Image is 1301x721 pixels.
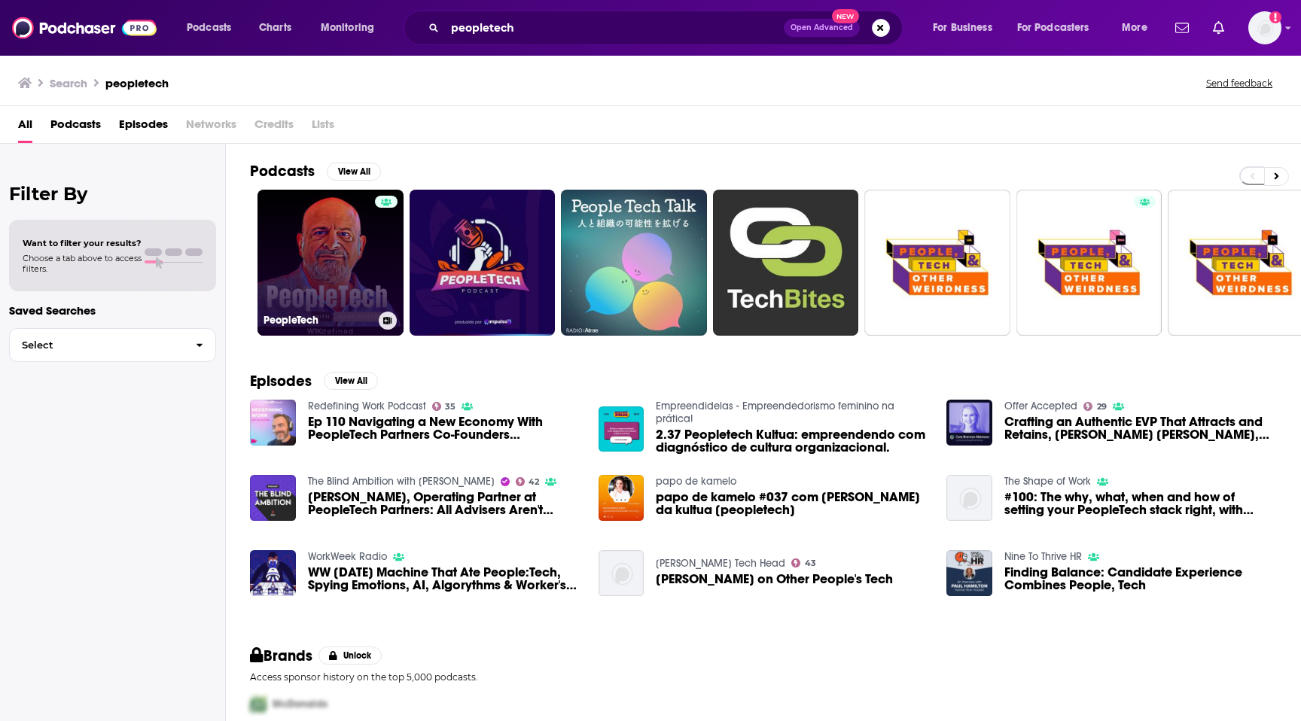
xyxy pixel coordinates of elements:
[832,9,859,23] span: New
[308,491,580,516] span: [PERSON_NAME], Operating Partner at PeopleTech Partners: All Advisers Aren't Created Equal. Here'...
[656,428,928,454] a: 2.37 Peopletech Kultua: empreendendo com diagnóstico de cultura organizacional.
[244,689,273,719] img: First Pro Logo
[12,14,157,42] img: Podchaser - Follow, Share and Rate Podcasts
[1122,17,1147,38] span: More
[50,112,101,143] a: Podcasts
[784,19,860,37] button: Open AdvancedNew
[1004,491,1277,516] a: #100: The why, what, when and how of setting your PeopleTech stack right, with Ranaq Sen
[946,475,992,521] img: #100: The why, what, when and how of setting your PeopleTech stack right, with Ranaq Sen
[308,550,387,563] a: WorkWeek Radio
[1004,400,1077,412] a: Offer Accepted
[1207,15,1230,41] a: Show notifications dropdown
[432,402,456,411] a: 35
[418,11,917,45] div: Search podcasts, credits, & more...
[250,372,378,391] a: EpisodesView All
[445,403,456,410] span: 35
[250,671,1277,683] p: Access sponsor history on the top 5,000 podcasts.
[9,328,216,362] button: Select
[599,550,644,596] img: Richard Hammond on Other People's Tech
[791,24,853,32] span: Open Advanced
[1083,402,1107,411] a: 29
[312,112,334,143] span: Lists
[250,372,312,391] h2: Episodes
[9,303,216,318] p: Saved Searches
[791,558,816,567] a: 43
[250,646,312,665] h2: Brands
[1248,11,1281,44] img: User Profile
[1202,77,1277,90] button: Send feedback
[1004,415,1277,441] a: Crafting an Authentic EVP That Attracts and Retains, Cara Brennan Allamano, Co-founder @ PeopleTe...
[318,646,382,665] button: Unlock
[656,557,785,570] a: Richard Hammond's Tech Head
[308,415,580,441] a: Ep 110 Navigating a New Economy With PeopleTech Partners Co-Founders Cara Brennan Allamano and Ro...
[119,112,168,143] span: Episodes
[1004,415,1277,441] span: Crafting an Authentic EVP That Attracts and Retains, [PERSON_NAME] [PERSON_NAME], Co-founder @ Pe...
[18,112,32,143] a: All
[599,406,644,452] img: 2.37 Peopletech Kultua: empreendendo com diagnóstico de cultura organizacional.
[656,475,736,488] a: papo de kamelo
[273,698,328,710] span: McDonalds
[1248,11,1281,44] button: Show profile menu
[1004,566,1277,592] a: Finding Balance: Candidate Experience Combines People, Tech
[254,112,294,143] span: Credits
[250,550,296,596] img: WW 8-2-22 Machine That Ate People:Tech, Spying Emotions, AI, Algorythms & Worker's Dystopia
[264,314,373,327] h3: PeopleTech
[308,491,580,516] a: Erin Faverty, Operating Partner at PeopleTech Partners: All Advisers Aren't Created Equal. Here's...
[516,477,540,486] a: 42
[105,76,169,90] h3: peopletech
[1004,550,1082,563] a: Nine To Thrive HR
[946,400,992,446] img: Crafting an Authentic EVP That Attracts and Retains, Cara Brennan Allamano, Co-founder @ PeopleTe...
[656,491,928,516] span: papo de kamelo #037 com [PERSON_NAME] da kultua [peopletech]
[250,162,381,181] a: PodcastsView All
[529,479,539,485] span: 42
[321,17,374,38] span: Monitoring
[1017,17,1089,38] span: For Podcasters
[257,190,404,336] a: PeopleTech
[599,475,644,521] img: papo de kamelo #037 com lívia brandini da kultua [peopletech]
[10,340,184,350] span: Select
[1004,475,1091,488] a: The Shape of Work
[250,475,296,521] img: Erin Faverty, Operating Partner at PeopleTech Partners: All Advisers Aren't Created Equal. Here's...
[805,560,816,567] span: 43
[656,400,894,425] a: Empreendidelas - Empreendedorismo feminino na prática!
[308,400,426,412] a: Redefining Work Podcast
[656,491,928,516] a: papo de kamelo #037 com lívia brandini da kultua [peopletech]
[310,16,394,40] button: open menu
[308,475,495,488] a: The Blind Ambition with Jack Kelly
[187,17,231,38] span: Podcasts
[946,550,992,596] img: Finding Balance: Candidate Experience Combines People, Tech
[308,566,580,592] span: WW [DATE] Machine That Ate People:Tech, Spying Emotions, AI, Algorythms & Worker's Dystopia
[9,183,216,205] h2: Filter By
[308,415,580,441] span: Ep 110 Navigating a New Economy With PeopleTech Partners Co-Founders [PERSON_NAME] [PERSON_NAME] ...
[1111,16,1166,40] button: open menu
[1169,15,1195,41] a: Show notifications dropdown
[1248,11,1281,44] span: Logged in as carolinejames
[23,253,142,274] span: Choose a tab above to access filters.
[23,238,142,248] span: Want to filter your results?
[922,16,1011,40] button: open menu
[324,372,378,390] button: View All
[250,400,296,446] img: Ep 110 Navigating a New Economy With PeopleTech Partners Co-Founders Cara Brennan Allamano and Ro...
[250,162,315,181] h2: Podcasts
[933,17,992,38] span: For Business
[327,163,381,181] button: View All
[249,16,300,40] a: Charts
[656,573,893,586] a: Richard Hammond on Other People's Tech
[50,76,87,90] h3: Search
[445,16,784,40] input: Search podcasts, credits, & more...
[1269,11,1281,23] svg: Add a profile image
[308,566,580,592] a: WW 8-2-22 Machine That Ate People:Tech, Spying Emotions, AI, Algorythms & Worker's Dystopia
